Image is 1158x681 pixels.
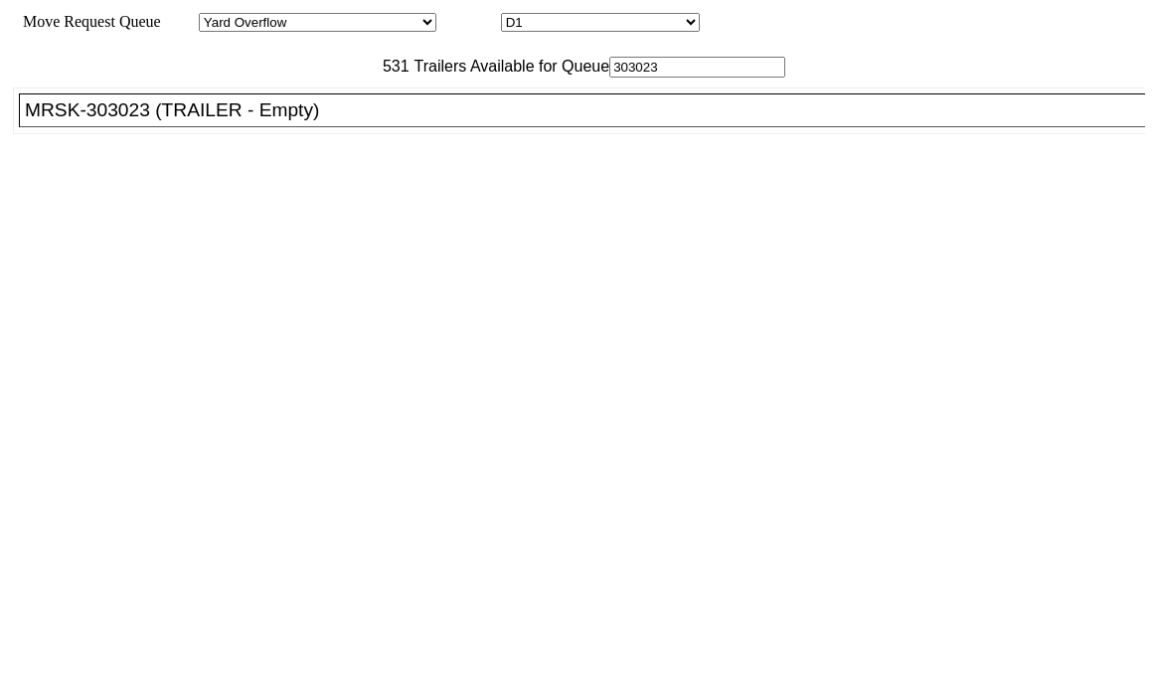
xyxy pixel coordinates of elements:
span: Move Request Queue [13,13,161,30]
div: MRSK-303023 (TRAILER - Empty) [25,99,1157,121]
span: 531 [373,58,410,75]
span: Area [164,13,195,30]
span: Trailers Available for Queue [410,58,610,75]
input: Filter Available Trailers [609,57,785,78]
span: Location [440,13,497,30]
